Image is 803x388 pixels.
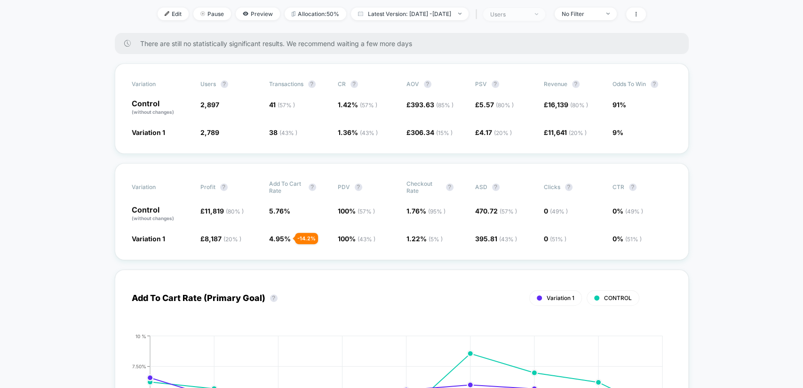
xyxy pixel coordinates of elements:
span: CR [338,80,346,87]
span: ( 57 % ) [500,208,517,215]
button: ? [221,80,228,88]
p: Control [132,206,191,222]
tspan: 7.50% [132,363,146,369]
span: £ [200,207,244,215]
div: No Filter [562,10,599,17]
button: ? [492,183,500,191]
button: ? [270,294,278,302]
span: ( 20 % ) [494,129,512,136]
span: Variation [132,80,183,88]
span: ( 51 % ) [550,236,566,243]
span: 11,819 [205,207,244,215]
span: 16,139 [548,101,588,109]
span: Variation 1 [547,294,574,301]
span: 0 % [612,207,643,215]
span: Pause [193,8,231,20]
button: ? [424,80,431,88]
button: ? [572,80,580,88]
span: ( 20 % ) [223,236,241,243]
button: ? [492,80,499,88]
span: ( 80 % ) [570,102,588,109]
span: £ [406,101,453,109]
span: ( 85 % ) [436,102,453,109]
span: £ [475,128,512,136]
button: ? [565,183,572,191]
span: 1.36 % [338,128,378,136]
span: CTR [612,183,624,190]
span: 306.34 [411,128,453,136]
span: Latest Version: [DATE] - [DATE] [351,8,469,20]
span: £ [200,235,241,243]
img: rebalance [292,11,295,16]
span: 1.42 % [338,101,377,109]
span: 100 % [338,207,375,215]
span: ( 57 % ) [360,102,377,109]
span: 0 [544,207,568,215]
span: £ [544,128,587,136]
span: ( 80 % ) [496,102,514,109]
span: (without changes) [132,109,174,115]
p: Control [132,100,191,116]
div: - 14.2 % [295,233,318,244]
span: £ [475,101,514,109]
span: Preview [236,8,280,20]
span: ( 80 % ) [226,208,244,215]
span: ( 95 % ) [428,208,445,215]
img: end [458,13,461,15]
span: ( 43 % ) [360,129,378,136]
span: 41 [269,101,295,109]
button: ? [309,183,316,191]
span: PSV [475,80,487,87]
span: ( 20 % ) [569,129,587,136]
span: ( 57 % ) [278,102,295,109]
span: 100 % [338,235,375,243]
span: Transactions [269,80,303,87]
span: Odds to Win [612,80,664,88]
span: £ [406,128,453,136]
span: 0 % [612,235,642,243]
span: 1.22 % [406,235,443,243]
span: 4.17 [479,128,512,136]
button: ? [350,80,358,88]
span: 38 [269,128,297,136]
span: ( 43 % ) [358,236,375,243]
button: ? [355,183,362,191]
span: ( 5 % ) [429,236,443,243]
button: ? [220,183,228,191]
span: ( 51 % ) [625,236,642,243]
span: ( 49 % ) [625,208,643,215]
span: 393.63 [411,101,453,109]
span: ( 57 % ) [358,208,375,215]
span: 5.76 % [269,207,290,215]
span: 4.95 % [269,235,291,243]
span: Profit [200,183,215,190]
span: 11,641 [548,128,587,136]
span: Allocation: 50% [285,8,346,20]
span: Edit [158,8,189,20]
img: end [535,13,538,15]
span: (without changes) [132,215,174,221]
span: Variation 1 [132,235,165,243]
img: end [200,11,205,16]
span: 470.72 [475,207,517,215]
span: There are still no statistically significant results. We recommend waiting a few more days [140,40,670,48]
span: 8,187 [205,235,241,243]
span: 9% [612,128,623,136]
span: 0 [544,235,566,243]
span: ( 43 % ) [499,236,517,243]
span: Checkout Rate [406,180,441,194]
span: AOV [406,80,419,87]
span: 395.81 [475,235,517,243]
button: ? [446,183,453,191]
span: ( 43 % ) [279,129,297,136]
span: CONTROL [604,294,632,301]
button: ? [629,183,636,191]
span: 1.76 % [406,207,445,215]
button: ? [651,80,658,88]
span: 2,789 [200,128,219,136]
span: PDV [338,183,350,190]
span: Add To Cart Rate [269,180,304,194]
span: £ [544,101,588,109]
span: Variation 1 [132,128,165,136]
span: users [200,80,216,87]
